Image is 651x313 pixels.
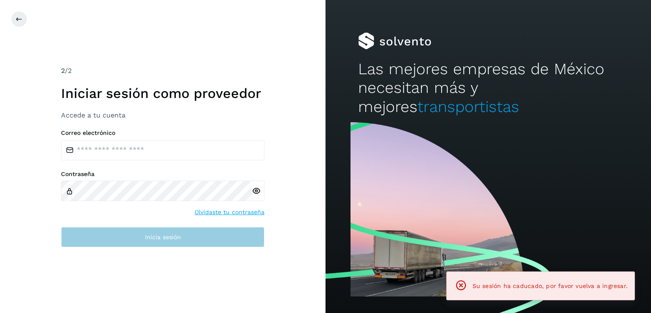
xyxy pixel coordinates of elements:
[61,66,264,76] div: /2
[473,282,628,289] span: Su sesión ha caducado, por favor vuelva a ingresar.
[145,234,181,240] span: Inicia sesión
[61,129,264,137] label: Correo electrónico
[417,98,519,116] span: transportistas
[61,85,264,101] h1: Iniciar sesión como proveedor
[358,60,618,116] h2: Las mejores empresas de México necesitan más y mejores
[195,208,264,217] a: Olvidaste tu contraseña
[61,170,264,178] label: Contraseña
[61,67,65,75] span: 2
[61,227,264,247] button: Inicia sesión
[61,111,264,119] h3: Accede a tu cuenta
